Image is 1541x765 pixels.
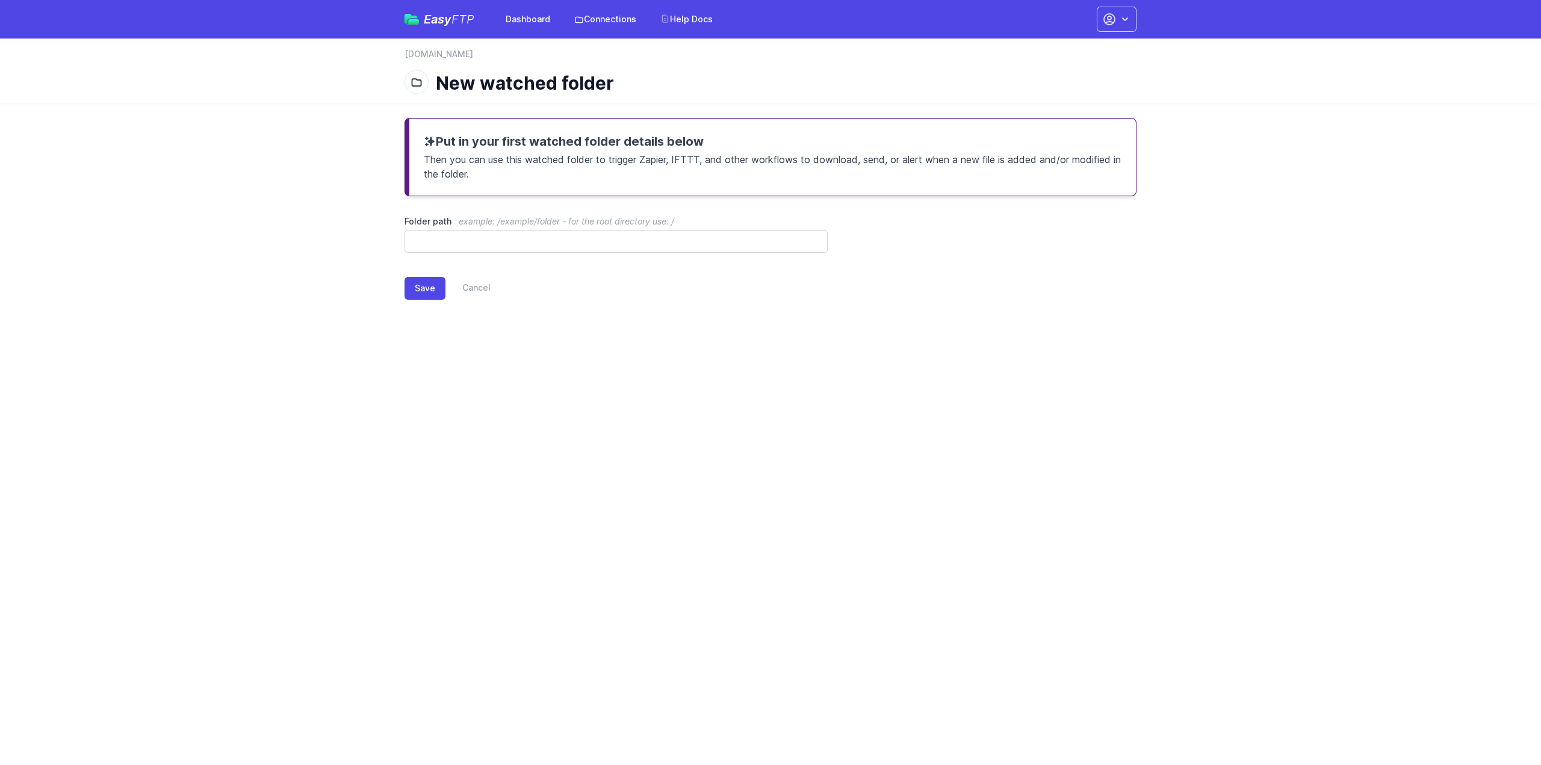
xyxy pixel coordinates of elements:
[459,216,674,226] span: example: /example/folder - for the root directory use: /
[653,8,720,30] a: Help Docs
[405,14,419,25] img: easyftp_logo.png
[445,277,491,300] a: Cancel
[436,72,1127,94] h1: New watched folder
[405,277,445,300] button: Save
[405,215,828,228] label: Folder path
[567,8,643,30] a: Connections
[498,8,557,30] a: Dashboard
[424,133,1121,150] h3: Put in your first watched folder details below
[405,13,474,25] a: EasyFTP
[424,150,1121,181] p: Then you can use this watched folder to trigger Zapier, IFTTT, and other workflows to download, s...
[451,12,474,26] span: FTP
[405,48,473,60] a: [DOMAIN_NAME]
[424,13,474,25] span: Easy
[405,48,1136,67] nav: Breadcrumb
